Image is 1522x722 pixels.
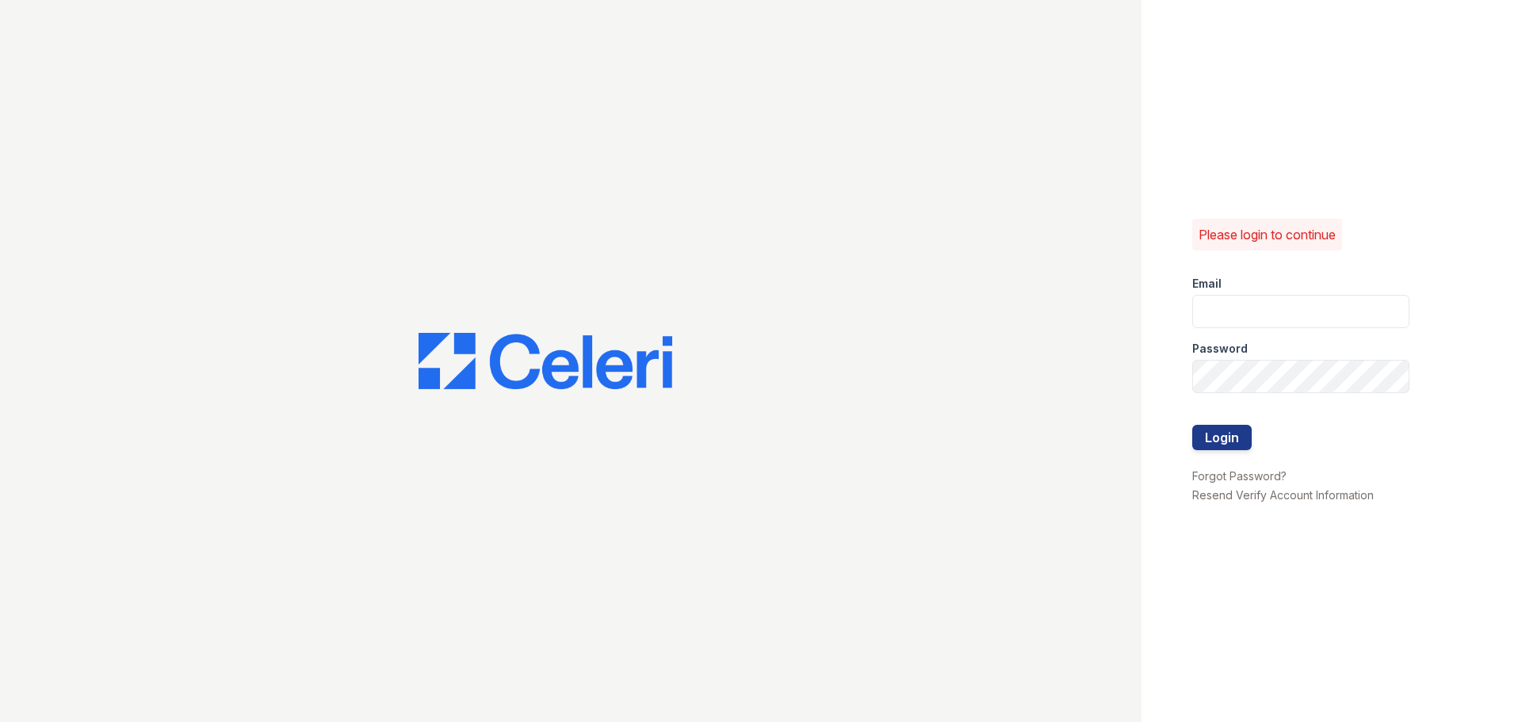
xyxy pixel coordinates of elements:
label: Password [1192,341,1248,357]
img: CE_Logo_Blue-a8612792a0a2168367f1c8372b55b34899dd931a85d93a1a3d3e32e68fde9ad4.png [419,333,672,390]
label: Email [1192,276,1222,292]
p: Please login to continue [1199,225,1336,244]
a: Resend Verify Account Information [1192,488,1374,502]
button: Login [1192,425,1252,450]
a: Forgot Password? [1192,469,1287,483]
